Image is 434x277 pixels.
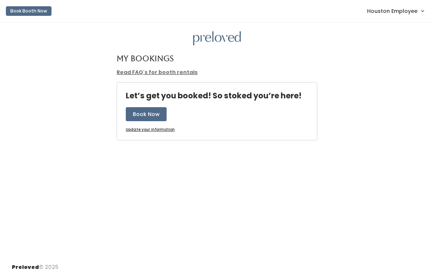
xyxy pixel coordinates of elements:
[12,257,58,271] div: © 2025
[126,127,175,132] u: Update your information
[6,3,51,19] a: Book Booth Now
[360,3,431,19] a: Houston Employee
[6,6,51,16] button: Book Booth Now
[193,31,241,46] img: preloved logo
[367,7,417,15] span: Houston Employee
[117,54,174,63] h4: My Bookings
[126,107,167,121] button: Book Now
[12,263,39,271] span: Preloved
[126,91,302,100] h4: Let’s get you booked! So stoked you’re here!
[117,69,198,76] a: Read FAQ's for booth rentals
[126,127,175,133] a: Update your information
